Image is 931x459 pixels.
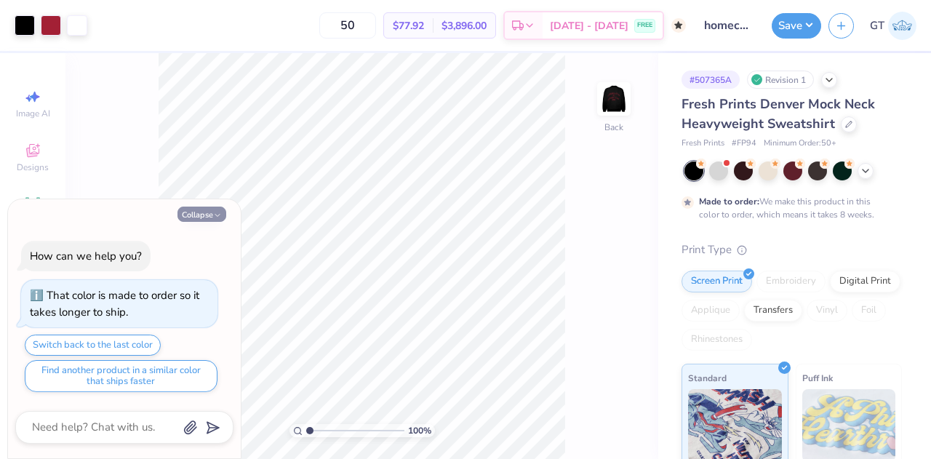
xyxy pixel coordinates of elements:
span: # FP94 [732,137,756,150]
button: Save [772,13,821,39]
span: Standard [688,370,727,386]
input: – – [319,12,376,39]
div: Back [604,121,623,134]
span: $3,896.00 [441,18,487,33]
div: Foil [852,300,886,322]
span: Puff Ink [802,370,833,386]
img: Back [599,84,628,113]
img: Gayathree Thangaraj [888,12,916,40]
button: Switch back to the last color [25,335,161,356]
span: FREE [637,20,652,31]
span: [DATE] - [DATE] [550,18,628,33]
button: Find another product in a similar color that ships faster [25,360,217,392]
div: Vinyl [807,300,847,322]
div: Embroidery [756,271,826,292]
div: Digital Print [830,271,900,292]
button: Collapse [177,207,226,222]
span: Minimum Order: 50 + [764,137,836,150]
div: Print Type [682,242,902,258]
span: Designs [17,161,49,173]
span: Fresh Prints [682,137,724,150]
a: GT [870,12,916,40]
div: Transfers [744,300,802,322]
span: Image AI [16,108,50,119]
div: Screen Print [682,271,752,292]
span: 100 % [408,424,431,437]
div: We make this product in this color to order, which means it takes 8 weeks. [699,195,878,221]
span: Fresh Prints Denver Mock Neck Heavyweight Sweatshirt [682,95,875,132]
input: Untitled Design [693,11,764,40]
div: Rhinestones [682,329,752,351]
strong: Made to order: [699,196,759,207]
div: # 507365A [682,71,740,89]
div: Applique [682,300,740,322]
div: That color is made to order so it takes longer to ship. [30,288,199,319]
span: $77.92 [393,18,424,33]
div: Revision 1 [747,71,814,89]
span: GT [870,17,884,34]
div: How can we help you? [30,249,142,263]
